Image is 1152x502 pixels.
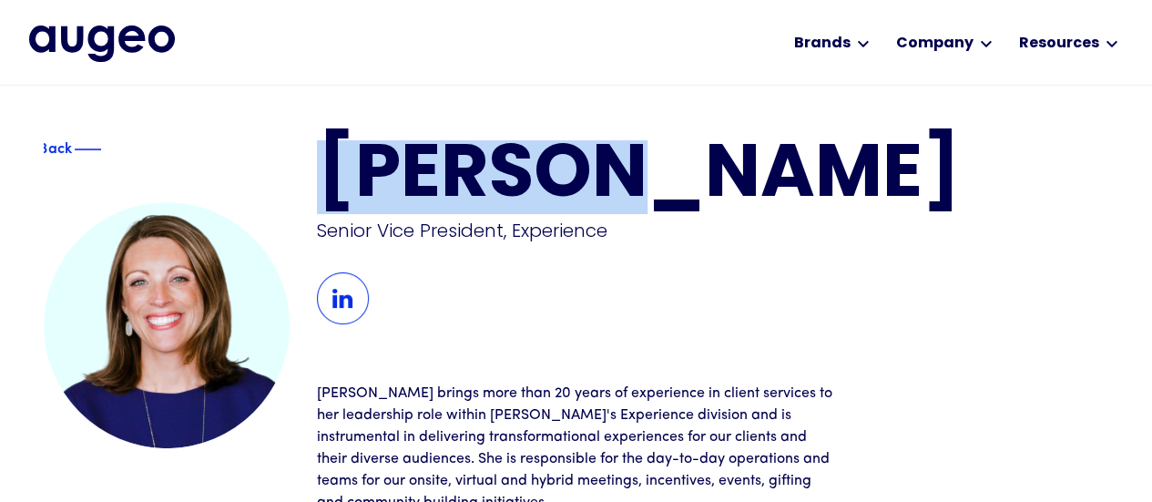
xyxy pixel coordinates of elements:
[74,138,101,160] img: Blue decorative line
[29,26,175,62] a: home
[39,136,72,158] div: Back
[317,272,369,324] img: LinkedIn Icon
[29,26,175,62] img: Augeo's full logo in midnight blue.
[793,33,850,55] div: Brands
[1018,33,1098,55] div: Resources
[317,140,1109,214] h1: [PERSON_NAME]
[895,33,973,55] div: Company
[44,140,121,159] a: Blue text arrowBackBlue decorative line
[317,218,841,243] div: Senior Vice President, Experience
